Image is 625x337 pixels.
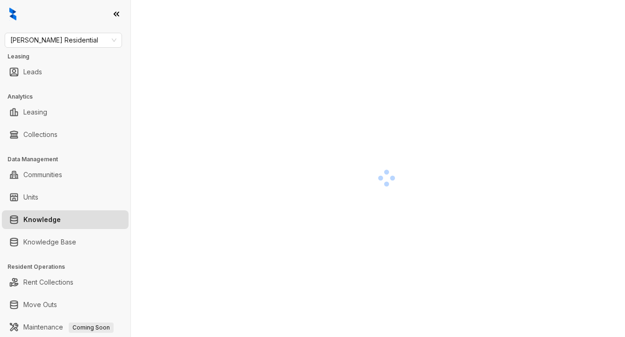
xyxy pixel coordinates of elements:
[2,210,129,229] li: Knowledge
[10,33,116,47] span: Griffis Residential
[2,188,129,207] li: Units
[23,273,73,292] a: Rent Collections
[7,93,130,101] h3: Analytics
[2,125,129,144] li: Collections
[2,295,129,314] li: Move Outs
[9,7,16,21] img: logo
[23,210,61,229] a: Knowledge
[2,165,129,184] li: Communities
[2,318,129,337] li: Maintenance
[23,63,42,81] a: Leads
[23,295,57,314] a: Move Outs
[69,323,114,333] span: Coming Soon
[7,52,130,61] h3: Leasing
[2,233,129,251] li: Knowledge Base
[2,273,129,292] li: Rent Collections
[23,233,76,251] a: Knowledge Base
[23,165,62,184] a: Communities
[23,103,47,122] a: Leasing
[23,188,38,207] a: Units
[23,125,57,144] a: Collections
[7,155,130,164] h3: Data Management
[2,103,129,122] li: Leasing
[2,63,129,81] li: Leads
[7,263,130,271] h3: Resident Operations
